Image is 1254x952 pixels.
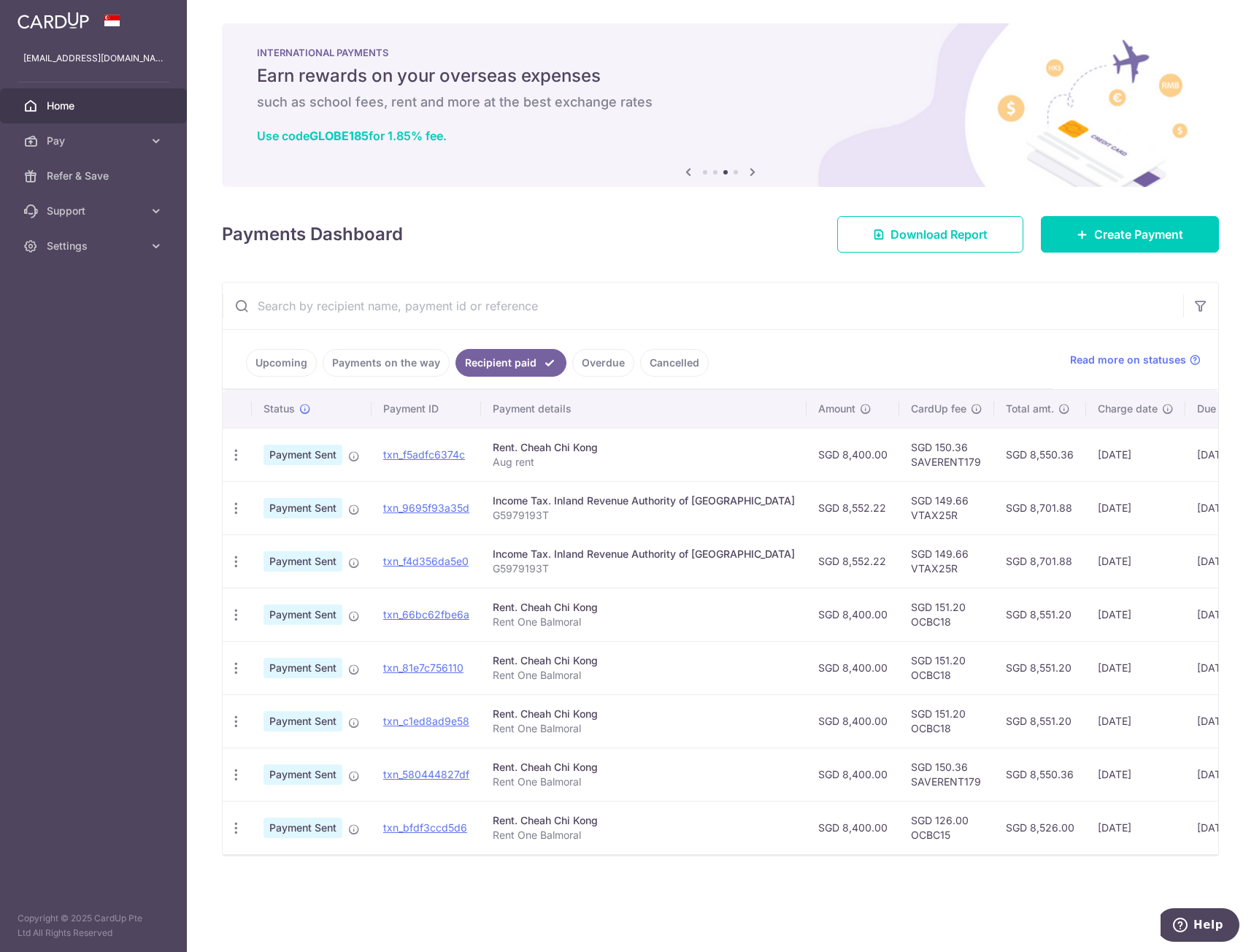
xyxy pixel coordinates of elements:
[493,813,795,828] div: Rent. Cheah Chi Kong
[246,349,317,377] a: Upcoming
[493,615,795,629] p: Rent One Balmoral
[493,561,795,576] p: G5979193T
[837,216,1023,253] a: Download Report
[257,128,447,143] a: Use codeGLOBE185for 1.85% fee.
[899,534,994,588] td: SGD 149.66 VTAX25R
[807,481,899,534] td: SGD 8,552.22
[899,748,994,801] td: SGD 150.36 SAVERENT179
[1086,588,1185,641] td: [DATE]
[493,508,795,523] p: G5979193T
[807,588,899,641] td: SGD 8,400.00
[807,748,899,801] td: SGD 8,400.00
[455,349,566,377] a: Recipient paid
[264,658,342,678] span: Payment Sent
[257,93,1184,111] h6: such as school fees, rent and more at the best exchange rates
[1197,402,1241,416] span: Due date
[994,748,1086,801] td: SGD 8,550.36
[807,534,899,588] td: SGD 8,552.22
[994,801,1086,854] td: SGD 8,526.00
[899,588,994,641] td: SGD 151.20 OCBC18
[264,818,342,838] span: Payment Sent
[807,641,899,694] td: SGD 8,400.00
[994,641,1086,694] td: SGD 8,551.20
[493,653,795,668] div: Rent. Cheah Chi Kong
[493,547,795,561] div: Income Tax. Inland Revenue Authority of [GEOGRAPHIC_DATA]
[47,169,143,183] span: Refer & Save
[47,239,143,253] span: Settings
[493,494,795,508] div: Income Tax. Inland Revenue Authority of [GEOGRAPHIC_DATA]
[994,481,1086,534] td: SGD 8,701.88
[1098,402,1158,416] span: Charge date
[640,349,709,377] a: Cancelled
[264,604,342,625] span: Payment Sent
[1070,353,1201,367] a: Read more on statuses
[223,283,1183,329] input: Search by recipient name, payment id or reference
[47,134,143,148] span: Pay
[899,428,994,481] td: SGD 150.36 SAVERENT179
[383,821,467,834] a: txn_bfdf3ccd5d6
[818,402,855,416] span: Amount
[383,715,469,727] a: txn_c1ed8ad9e58
[807,428,899,481] td: SGD 8,400.00
[1086,428,1185,481] td: [DATE]
[493,600,795,615] div: Rent. Cheah Chi Kong
[493,721,795,736] p: Rent One Balmoral
[264,764,342,785] span: Payment Sent
[994,534,1086,588] td: SGD 8,701.88
[257,47,1184,58] p: INTERNATIONAL PAYMENTS
[994,588,1086,641] td: SGD 8,551.20
[994,694,1086,748] td: SGD 8,551.20
[257,64,1184,88] h5: Earn rewards on your overseas expenses
[1086,534,1185,588] td: [DATE]
[891,226,988,243] span: Download Report
[899,801,994,854] td: SGD 126.00 OCBC15
[899,481,994,534] td: SGD 149.66 VTAX25R
[493,760,795,775] div: Rent. Cheah Chi Kong
[911,402,966,416] span: CardUp fee
[1094,226,1183,243] span: Create Payment
[383,502,469,514] a: txn_9695f93a35d
[264,711,342,732] span: Payment Sent
[899,694,994,748] td: SGD 151.20 OCBC18
[493,707,795,721] div: Rent. Cheah Chi Kong
[1161,908,1239,945] iframe: Opens a widget where you can find more information
[264,402,295,416] span: Status
[1006,402,1054,416] span: Total amt.
[1086,801,1185,854] td: [DATE]
[264,445,342,465] span: Payment Sent
[372,390,481,428] th: Payment ID
[309,128,369,143] b: GLOBE185
[264,551,342,572] span: Payment Sent
[1086,694,1185,748] td: [DATE]
[1070,353,1186,367] span: Read more on statuses
[807,801,899,854] td: SGD 8,400.00
[493,775,795,789] p: Rent One Balmoral
[222,23,1219,187] img: International Payment Banner
[264,498,342,518] span: Payment Sent
[18,12,89,29] img: CardUp
[222,221,403,247] h4: Payments Dashboard
[383,555,469,567] a: txn_f4d356da5e0
[383,661,463,674] a: txn_81e7c756110
[1086,748,1185,801] td: [DATE]
[383,448,465,461] a: txn_f5adfc6374c
[23,51,164,66] p: [EMAIL_ADDRESS][DOMAIN_NAME]
[572,349,634,377] a: Overdue
[323,349,450,377] a: Payments on the way
[47,99,143,113] span: Home
[1086,481,1185,534] td: [DATE]
[1041,216,1219,253] a: Create Payment
[47,204,143,218] span: Support
[1086,641,1185,694] td: [DATE]
[383,768,469,780] a: txn_580444827df
[493,828,795,842] p: Rent One Balmoral
[493,668,795,683] p: Rent One Balmoral
[807,694,899,748] td: SGD 8,400.00
[493,455,795,469] p: Aug rent
[493,440,795,455] div: Rent. Cheah Chi Kong
[481,390,807,428] th: Payment details
[994,428,1086,481] td: SGD 8,550.36
[383,608,469,621] a: txn_66bc62fbe6a
[899,641,994,694] td: SGD 151.20 OCBC18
